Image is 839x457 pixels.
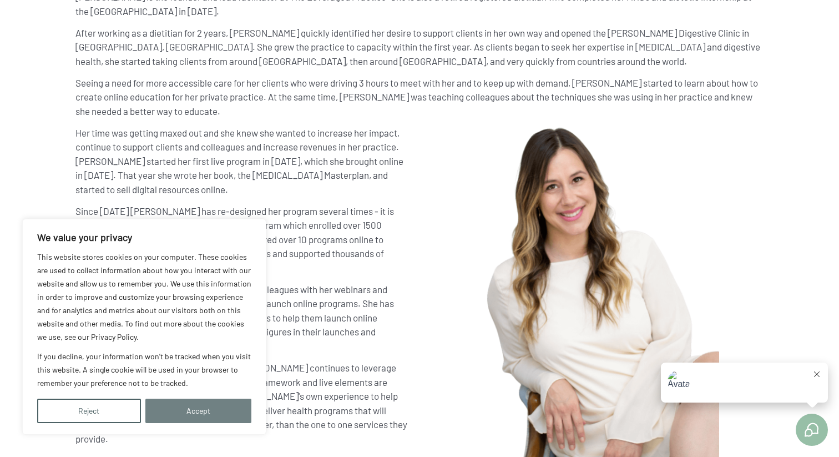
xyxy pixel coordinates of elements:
p: We value your privacy [37,230,251,244]
p: This website stores cookies on your computer. These cookies are used to collect information about... [37,250,251,344]
p: If you decline, your information won’t be tracked when you visit this website. A single cookie wi... [37,350,251,390]
p: Since [DATE] [PERSON_NAME] has re-designed her program several times - it is now in it's 5th form... [75,204,408,275]
p: After working as a dietitian for 2 years, [PERSON_NAME] quickly identified her desire to support ... [75,26,764,69]
button: Reject [37,399,141,423]
div: We value your privacy [22,219,266,435]
p: Her time was getting maxed out and she knew she wanted to increase her impact, continue to suppor... [75,126,408,197]
button: Accept [145,399,252,423]
p: Seeing a need for more accessible care for her clients who were driving 3 hours to meet with her ... [75,76,764,119]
